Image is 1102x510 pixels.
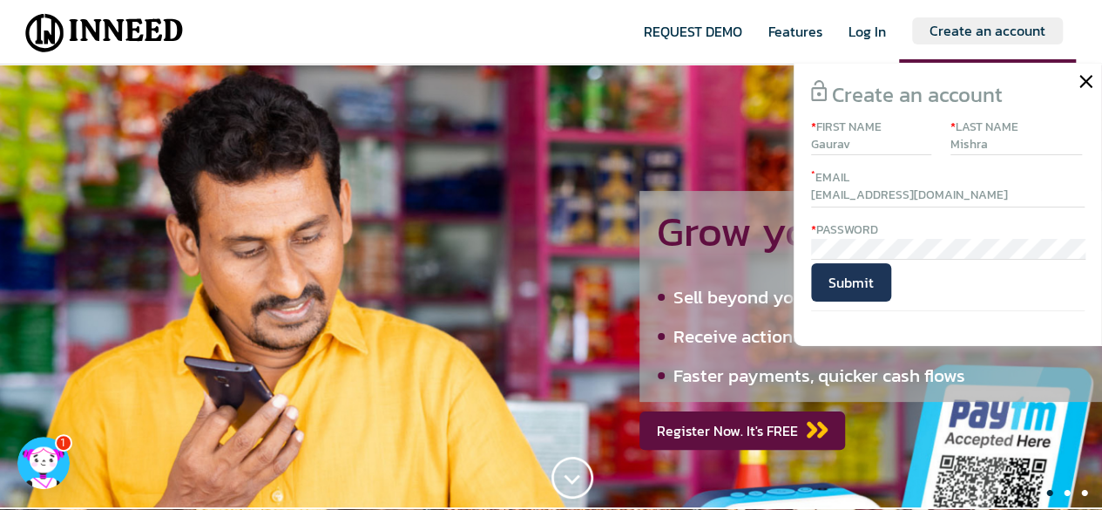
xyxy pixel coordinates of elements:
[768,21,822,64] span: Features
[811,136,931,155] input: Enter Firstname
[811,169,1085,187] div: Email
[60,435,66,451] span: 1
[673,283,1032,310] span: Sell beyond your limited geographical reach
[950,119,1082,136] div: Last Name
[848,21,886,64] span: Log In
[811,119,931,136] div: First Name
[639,411,845,450] span: Register Now. It's FREE
[55,434,72,452] div: Agent is now online
[17,437,70,489] img: Sales Manager bot icon
[811,187,1085,207] input: Enter Email
[832,79,1003,110] span: Create an account
[673,323,974,350] span: Receive actionable business insights
[811,221,1085,239] div: Password
[17,11,192,55] img: Inneed
[1076,485,1093,502] button: 3
[1041,485,1058,502] button: 1
[644,21,742,64] span: REQUEST DEMO
[807,419,828,440] img: button_arrow.png
[1079,75,1092,88] img: close.svg
[950,136,1082,156] input: Enter Lastname
[811,80,827,101] img: signup-lock.svg
[1058,485,1076,502] button: 2
[639,191,1102,255] h1: Grow your business
[17,437,70,489] button: Sales Manager How can I help you today? button
[912,17,1063,44] a: Create an account
[811,263,891,302] span: Submit
[673,362,965,389] span: Faster payments, quicker cash flows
